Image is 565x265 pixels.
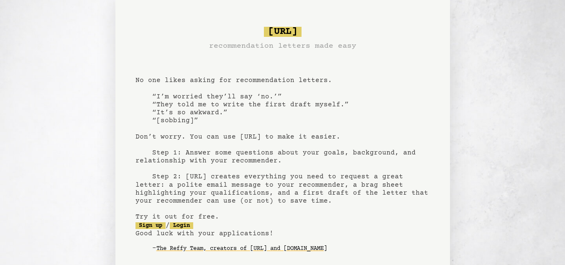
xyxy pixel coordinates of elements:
[156,242,327,255] a: The Reffy Team, creators of [URL] and [DOMAIN_NAME]
[170,222,193,229] a: Login
[264,27,302,37] span: [URL]
[135,222,166,229] a: Sign up
[152,244,430,253] div: -
[209,40,356,52] h3: recommendation letters made easy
